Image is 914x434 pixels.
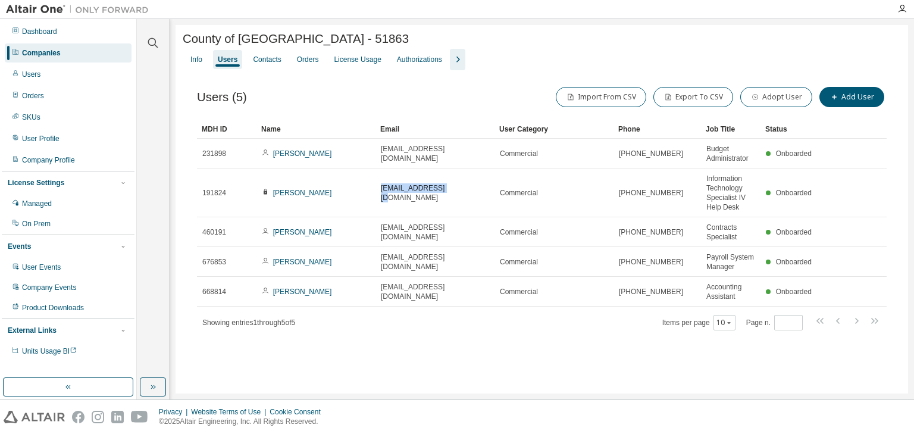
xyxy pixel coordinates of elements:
[776,288,812,296] span: Onboarded
[273,149,332,158] a: [PERSON_NAME]
[619,188,683,198] span: [PHONE_NUMBER]
[706,223,755,242] span: Contracts Specialist
[202,287,226,296] span: 668814
[273,288,332,296] a: [PERSON_NAME]
[297,55,319,64] div: Orders
[662,315,735,330] span: Items per page
[618,120,696,139] div: Phone
[381,282,489,301] span: [EMAIL_ADDRESS][DOMAIN_NAME]
[218,55,237,64] div: Users
[273,189,332,197] a: [PERSON_NAME]
[72,411,84,423] img: facebook.svg
[765,120,815,139] div: Status
[706,282,755,301] span: Accounting Assistant
[159,407,191,417] div: Privacy
[202,120,252,139] div: MDH ID
[111,411,124,423] img: linkedin.svg
[776,258,812,266] span: Onboarded
[500,149,538,158] span: Commercial
[159,417,328,427] p: © 2025 Altair Engineering, Inc. All Rights Reserved.
[716,318,733,327] button: 10
[500,227,538,237] span: Commercial
[740,87,812,107] button: Adopt User
[776,149,812,158] span: Onboarded
[776,228,812,236] span: Onboarded
[397,55,442,64] div: Authorizations
[202,188,226,198] span: 191824
[619,227,683,237] span: [PHONE_NUMBER]
[22,347,77,355] span: Units Usage BI
[273,228,332,236] a: [PERSON_NAME]
[92,411,104,423] img: instagram.svg
[381,252,489,271] span: [EMAIL_ADDRESS][DOMAIN_NAME]
[619,257,683,267] span: [PHONE_NUMBER]
[819,87,884,107] button: Add User
[253,55,281,64] div: Contacts
[22,303,84,313] div: Product Downloads
[202,227,226,237] span: 460191
[22,91,44,101] div: Orders
[22,27,57,36] div: Dashboard
[22,70,40,79] div: Users
[381,223,489,242] span: [EMAIL_ADDRESS][DOMAIN_NAME]
[261,120,371,139] div: Name
[4,411,65,423] img: altair_logo.svg
[380,120,490,139] div: Email
[746,315,803,330] span: Page n.
[500,188,538,198] span: Commercial
[202,257,226,267] span: 676853
[619,287,683,296] span: [PHONE_NUMBER]
[22,199,52,208] div: Managed
[500,257,538,267] span: Commercial
[270,407,327,417] div: Cookie Consent
[22,134,60,143] div: User Profile
[706,174,755,212] span: Information Technology Specialist IV Help Desk
[191,407,270,417] div: Website Terms of Use
[653,87,733,107] button: Export To CSV
[183,32,409,46] span: County of [GEOGRAPHIC_DATA] - 51863
[499,120,609,139] div: User Category
[202,149,226,158] span: 231898
[8,178,64,188] div: License Settings
[500,287,538,296] span: Commercial
[22,48,61,58] div: Companies
[381,183,489,202] span: [EMAIL_ADDRESS][DOMAIN_NAME]
[776,189,812,197] span: Onboarded
[202,319,295,327] span: Showing entries 1 through 5 of 5
[334,55,381,64] div: License Usage
[6,4,155,15] img: Altair One
[706,252,755,271] span: Payroll System Manager
[22,155,75,165] div: Company Profile
[273,258,332,266] a: [PERSON_NAME]
[706,120,756,139] div: Job Title
[8,326,57,335] div: External Links
[619,149,683,158] span: [PHONE_NUMBER]
[556,87,646,107] button: Import From CSV
[131,411,148,423] img: youtube.svg
[22,283,76,292] div: Company Events
[8,242,31,251] div: Events
[381,144,489,163] span: [EMAIL_ADDRESS][DOMAIN_NAME]
[197,90,247,104] span: Users (5)
[22,263,61,272] div: User Events
[22,219,51,229] div: On Prem
[190,55,202,64] div: Info
[706,144,755,163] span: Budget Administrator
[22,113,40,122] div: SKUs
